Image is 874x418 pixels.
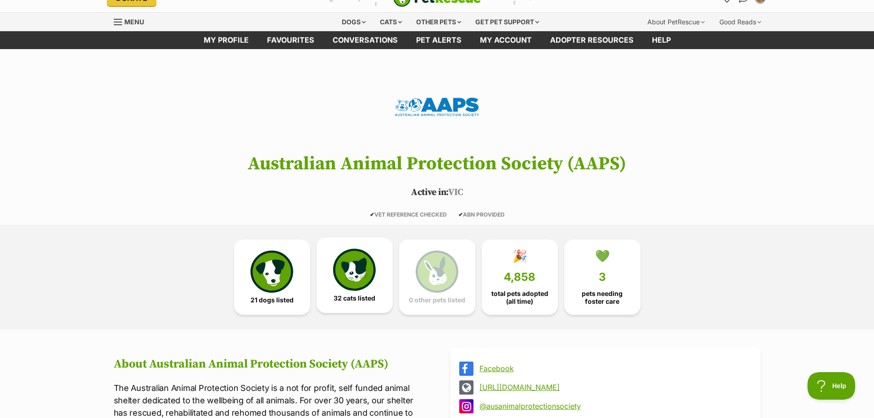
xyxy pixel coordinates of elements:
h1: Australian Animal Protection Society (AAPS) [100,154,774,174]
a: Menu [114,13,150,29]
span: Menu [124,18,144,26]
span: 0 other pets listed [409,296,465,304]
icon: ✔ [458,211,463,218]
h2: About Australian Animal Protection Society (AAPS) [114,357,424,371]
span: 4,858 [504,271,535,284]
img: Australian Animal Protection Society (AAPS) [384,67,489,145]
span: 21 dogs listed [251,296,294,304]
div: Cats [373,13,408,31]
a: [URL][DOMAIN_NAME] [479,383,748,391]
div: 💚 [595,249,610,263]
img: bunny-icon-b786713a4a21a2fe6d13e954f4cb29d131f1b31f8a74b52ca2c6d2999bc34bbe.svg [416,251,458,293]
div: About PetRescue [641,13,711,31]
iframe: Help Scout Beacon - Open [807,372,856,400]
a: Facebook [479,364,748,373]
div: Get pet support [469,13,546,31]
div: Dogs [335,13,372,31]
a: @ausanimalprotectionsociety [479,402,748,410]
a: My profile [195,31,258,49]
span: total pets adopted (all time) [490,290,550,305]
a: 💚 3 pets needing foster care [564,240,640,315]
span: ABN PROVIDED [458,211,505,218]
a: Favourites [258,31,323,49]
div: Good Reads [713,13,768,31]
a: 🎉 4,858 total pets adopted (all time) [482,240,558,315]
div: 🎉 [512,249,527,263]
span: pets needing foster care [572,290,633,305]
a: conversations [323,31,407,49]
a: Help [643,31,680,49]
div: Other pets [410,13,468,31]
img: cat-icon-068c71abf8fe30c970a85cd354bc8e23425d12f6e8612795f06af48be43a487a.svg [333,249,375,291]
a: 21 dogs listed [234,240,310,315]
span: VET REFERENCE CHECKED [370,211,447,218]
a: 32 cats listed [317,238,393,313]
span: 3 [599,271,606,284]
span: 32 cats listed [334,295,375,302]
span: Active in: [411,187,448,198]
img: petrescue-icon-eee76f85a60ef55c4a1927667547b313a7c0e82042636edf73dce9c88f694885.svg [251,251,293,293]
a: Adopter resources [541,31,643,49]
a: 0 other pets listed [399,240,475,315]
icon: ✔ [370,211,374,218]
a: My account [471,31,541,49]
p: VIC [100,186,774,200]
a: Pet alerts [407,31,471,49]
